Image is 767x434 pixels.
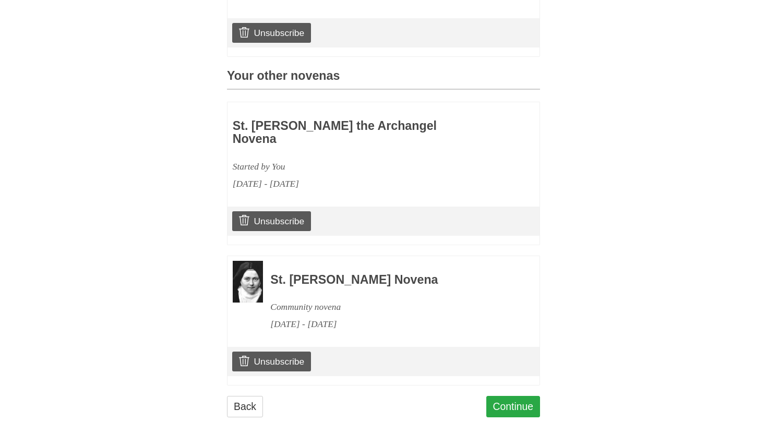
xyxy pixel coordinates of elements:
[486,396,541,417] a: Continue
[233,119,474,146] h3: St. [PERSON_NAME] the Archangel Novena
[227,396,263,417] a: Back
[270,316,511,333] div: [DATE] - [DATE]
[232,211,311,231] a: Unsubscribe
[233,158,474,175] div: Started by You
[232,23,311,43] a: Unsubscribe
[233,175,474,192] div: [DATE] - [DATE]
[270,298,511,316] div: Community novena
[270,273,511,287] h3: St. [PERSON_NAME] Novena
[233,261,263,303] img: Novena image
[227,69,540,90] h3: Your other novenas
[232,352,311,371] a: Unsubscribe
